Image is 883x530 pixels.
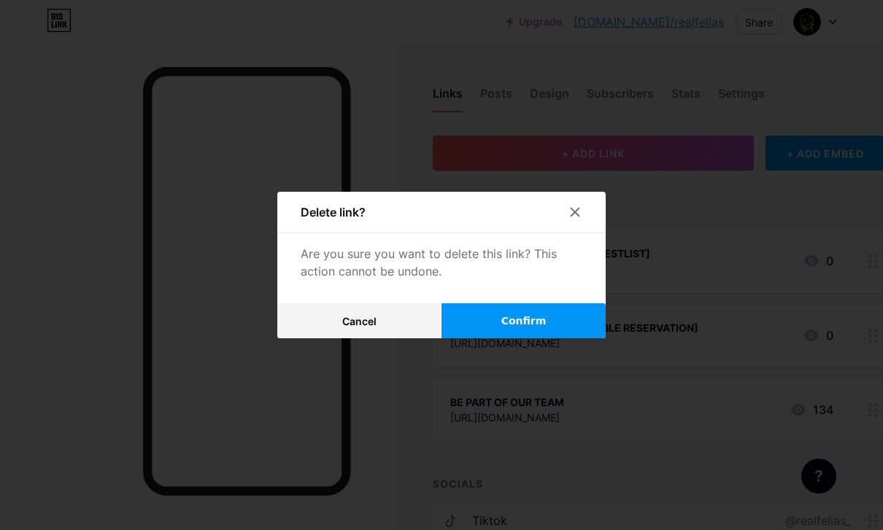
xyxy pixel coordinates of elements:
button: Cancel [277,303,441,338]
div: Delete link? [301,203,366,221]
span: Confirm [501,313,547,329]
span: Cancel [342,315,377,327]
div: Are you sure you want to delete this link? This action cannot be undone. [301,245,582,280]
button: Confirm [441,303,606,338]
